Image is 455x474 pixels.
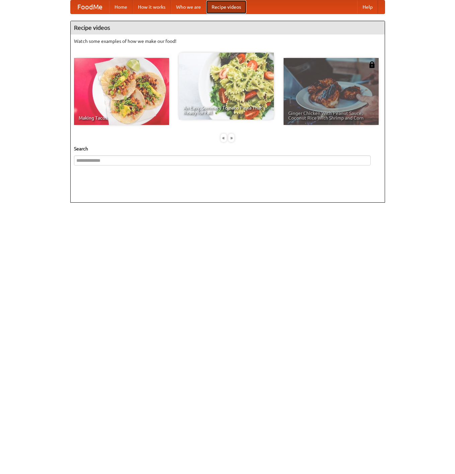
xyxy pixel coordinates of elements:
a: Recipe videos [206,0,246,14]
div: « [221,134,227,142]
h5: Search [74,145,381,152]
div: » [228,134,234,142]
span: An Easy, Summery Tomato Pasta That's Ready for Fall [183,106,269,115]
a: Home [109,0,133,14]
a: An Easy, Summery Tomato Pasta That's Ready for Fall [179,53,274,120]
a: Making Tacos [74,58,169,125]
img: 483408.png [369,61,375,68]
a: How it works [133,0,171,14]
p: Watch some examples of how we make our food! [74,38,381,45]
a: FoodMe [71,0,109,14]
a: Help [357,0,378,14]
a: Who we are [171,0,206,14]
span: Making Tacos [79,116,164,120]
h4: Recipe videos [71,21,385,35]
